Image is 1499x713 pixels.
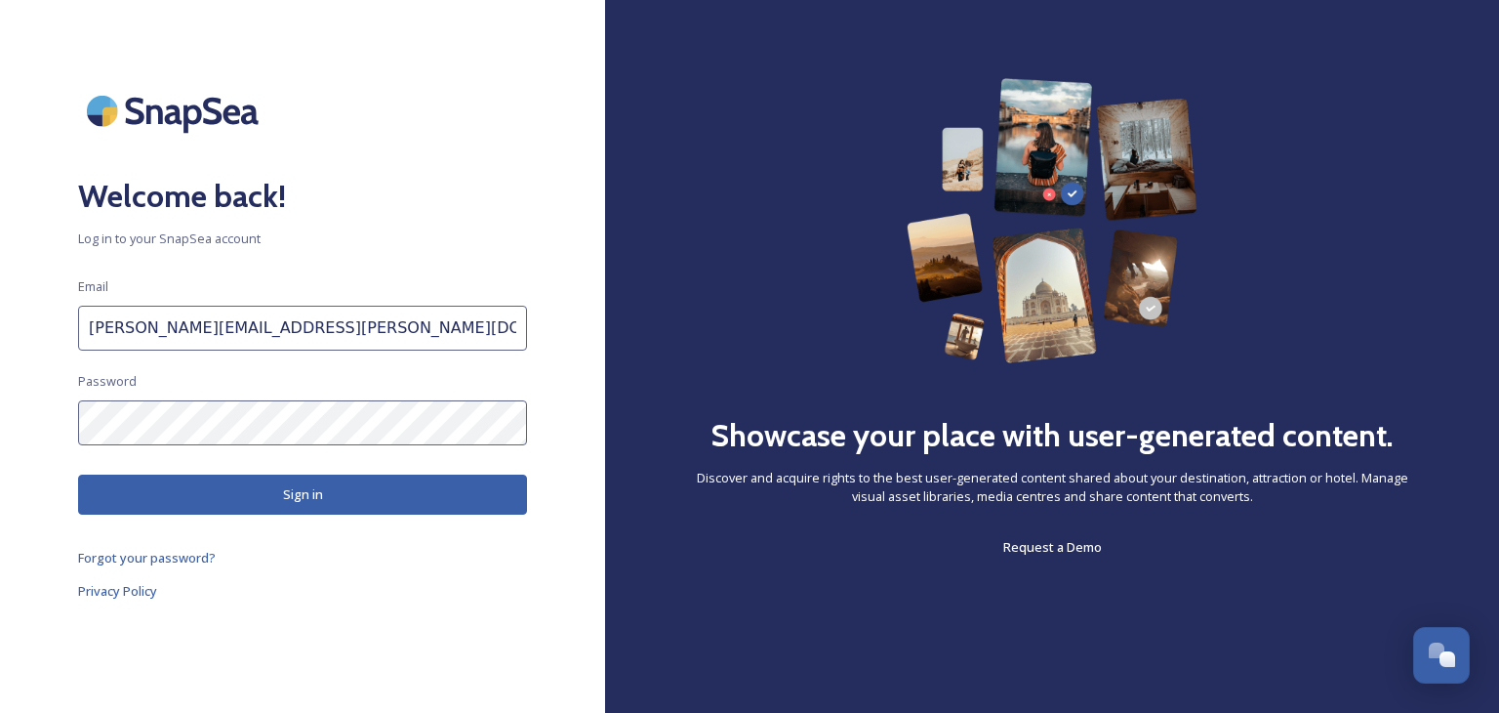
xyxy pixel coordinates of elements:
[710,412,1394,459] h2: Showcase your place with user-generated content.
[1413,627,1470,684] button: Open Chat
[78,78,273,144] img: SnapSea Logo
[78,549,216,566] span: Forgot your password?
[907,78,1197,363] img: 63b42ca75bacad526042e722_Group%20154-p-800.png
[78,475,527,515] button: Sign in
[1003,535,1102,559] a: Request a Demo
[1003,538,1102,556] span: Request a Demo
[78,277,108,296] span: Email
[78,173,527,220] h2: Welcome back!
[78,306,527,351] input: john.doe@snapsea.io
[78,579,527,603] a: Privacy Policy
[78,582,157,600] span: Privacy Policy
[683,469,1421,506] span: Discover and acquire rights to the best user-generated content shared about your destination, att...
[78,372,137,391] span: Password
[78,230,527,248] span: Log in to your SnapSea account
[78,546,527,569] a: Forgot your password?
